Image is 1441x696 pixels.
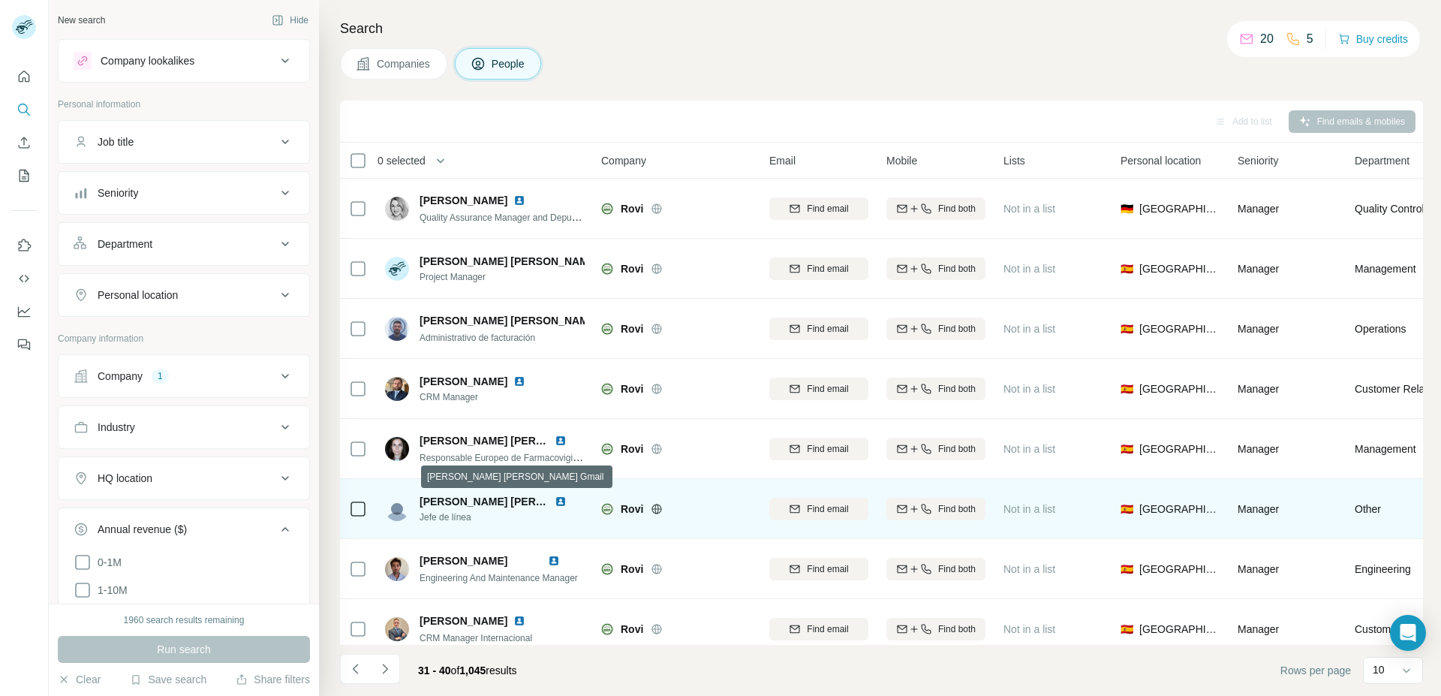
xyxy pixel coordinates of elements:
[807,322,848,336] span: Find email
[420,270,585,284] span: Project Manager
[1238,503,1279,515] span: Manager
[340,654,370,684] button: Navigate to previous page
[601,503,613,515] img: Logo of Rovi
[1238,153,1278,168] span: Seniority
[1003,563,1055,575] span: Not in a list
[385,557,409,581] img: Avatar
[92,583,128,598] span: 1-10M
[92,555,122,570] span: 0-1M
[420,390,543,404] span: CRM Manager
[621,201,643,216] span: Rovi
[59,460,309,496] button: HQ location
[420,193,507,208] span: [PERSON_NAME]
[938,502,976,516] span: Find both
[59,358,309,394] button: Company1
[385,617,409,641] img: Avatar
[1355,153,1409,168] span: Department
[621,622,643,637] span: Rovi
[98,522,187,537] div: Annual revenue ($)
[12,129,36,156] button: Enrich CSV
[420,633,532,643] span: CRM Manager Internacional
[340,18,1423,39] h4: Search
[420,451,645,463] span: Responsable Europeo de Farmacovigilancia (EU-QPPV)
[513,375,525,387] img: LinkedIn logo
[601,383,613,395] img: Logo of Rovi
[58,672,101,687] button: Clear
[420,511,585,524] span: Jefe de línea
[1121,622,1133,637] span: 🇪🇸
[807,442,848,456] span: Find email
[1121,562,1133,577] span: 🇪🇸
[1139,201,1220,216] span: [GEOGRAPHIC_DATA]
[1355,502,1381,517] span: Other
[807,262,848,276] span: Find email
[385,317,409,341] img: Avatar
[98,288,178,303] div: Personal location
[807,202,848,215] span: Find email
[12,331,36,358] button: Feedback
[59,124,309,160] button: Job title
[1355,261,1416,276] span: Management
[769,378,868,400] button: Find email
[1139,562,1220,577] span: [GEOGRAPHIC_DATA]
[886,258,985,280] button: Find both
[621,502,643,517] span: Rovi
[98,237,152,252] div: Department
[769,618,868,640] button: Find email
[1355,441,1416,456] span: Management
[1121,321,1133,336] span: 🇪🇸
[420,313,599,328] span: [PERSON_NAME] [PERSON_NAME]
[1238,263,1279,275] span: Manager
[420,435,645,447] span: [PERSON_NAME] [PERSON_NAME] Yélamos
[555,496,567,508] img: LinkedIn logo
[98,420,135,435] div: Industry
[385,377,409,401] img: Avatar
[59,175,309,211] button: Seniority
[769,153,796,168] span: Email
[420,573,578,583] span: Engineering And Maintenance Manager
[101,53,194,68] div: Company lookalikes
[12,96,36,123] button: Search
[807,502,848,516] span: Find email
[807,382,848,396] span: Find email
[420,254,599,269] span: [PERSON_NAME] [PERSON_NAME]
[1121,441,1133,456] span: 🇪🇸
[130,672,206,687] button: Save search
[385,257,409,281] img: Avatar
[1238,563,1279,575] span: Manager
[98,369,143,384] div: Company
[1121,201,1133,216] span: 🇩🇪
[261,9,319,32] button: Hide
[555,435,567,447] img: LinkedIn logo
[1373,662,1385,677] p: 10
[59,277,309,313] button: Personal location
[621,562,643,577] span: Rovi
[1260,30,1274,48] p: 20
[807,622,848,636] span: Find email
[451,664,460,676] span: of
[769,558,868,580] button: Find email
[938,442,976,456] span: Find both
[12,232,36,259] button: Use Surfe on LinkedIn
[1003,323,1055,335] span: Not in a list
[1003,263,1055,275] span: Not in a list
[1121,381,1133,396] span: 🇪🇸
[769,197,868,220] button: Find email
[621,381,643,396] span: Rovi
[58,98,310,111] p: Personal information
[938,382,976,396] span: Find both
[492,56,526,71] span: People
[12,162,36,189] button: My lists
[420,333,535,343] span: Administrativo de facturación
[1139,622,1220,637] span: [GEOGRAPHIC_DATA]
[513,615,525,627] img: LinkedIn logo
[1238,623,1279,635] span: Manager
[886,153,917,168] span: Mobile
[886,378,985,400] button: Find both
[807,562,848,576] span: Find email
[548,555,560,567] img: LinkedIn logo
[385,197,409,221] img: Avatar
[1139,502,1220,517] span: [GEOGRAPHIC_DATA]
[12,63,36,90] button: Quick start
[370,654,400,684] button: Navigate to next page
